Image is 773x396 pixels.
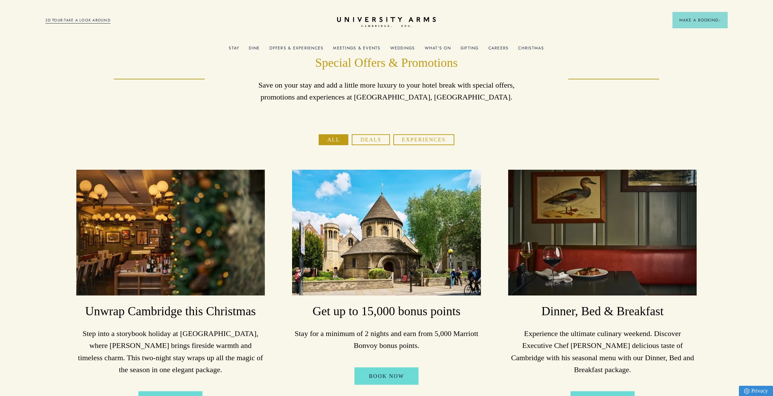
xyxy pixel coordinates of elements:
[250,55,523,71] h1: Special Offers & Promotions
[76,170,265,295] img: image-8c003cf989d0ef1515925c9ae6c58a0350393050-2500x1667-jpg
[292,328,481,351] p: Stay for a minimum of 2 nights and earn from 5,000 Marriott Bonvoy bonus points.
[354,367,419,385] a: Book Now
[319,134,348,145] button: All
[292,303,481,320] h3: Get up to 15,000 bonus points
[739,386,773,396] a: Privacy
[672,12,728,28] button: Make a BookingArrow icon
[679,17,721,23] span: Make a Booking
[508,170,697,295] img: image-a84cd6be42fa7fc105742933f10646be5f14c709-3000x2000-jpg
[718,19,721,21] img: Arrow icon
[518,46,544,55] a: Christmas
[229,46,239,55] a: Stay
[393,134,454,145] button: Experiences
[269,46,323,55] a: Offers & Experiences
[76,303,265,320] h3: Unwrap Cambridge this Christmas
[425,46,451,55] a: What's On
[390,46,415,55] a: Weddings
[337,17,436,28] a: Home
[249,46,260,55] a: Dine
[45,17,110,24] a: 3D TOUR:TAKE A LOOK AROUND
[333,46,380,55] a: Meetings & Events
[508,328,697,376] p: Experience the ultimate culinary weekend. Discover Executive Chef [PERSON_NAME] delicious taste o...
[744,388,749,394] img: Privacy
[250,79,523,103] p: Save on your stay and add a little more luxury to your hotel break with special offers, promotion...
[488,46,509,55] a: Careers
[76,328,265,376] p: Step into a storybook holiday at [GEOGRAPHIC_DATA], where [PERSON_NAME] brings fireside warmth an...
[352,134,390,145] button: Deals
[292,170,481,295] img: image-a169143ac3192f8fe22129d7686b8569f7c1e8bc-2500x1667-jpg
[508,303,697,320] h3: Dinner, Bed & Breakfast
[460,46,479,55] a: Gifting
